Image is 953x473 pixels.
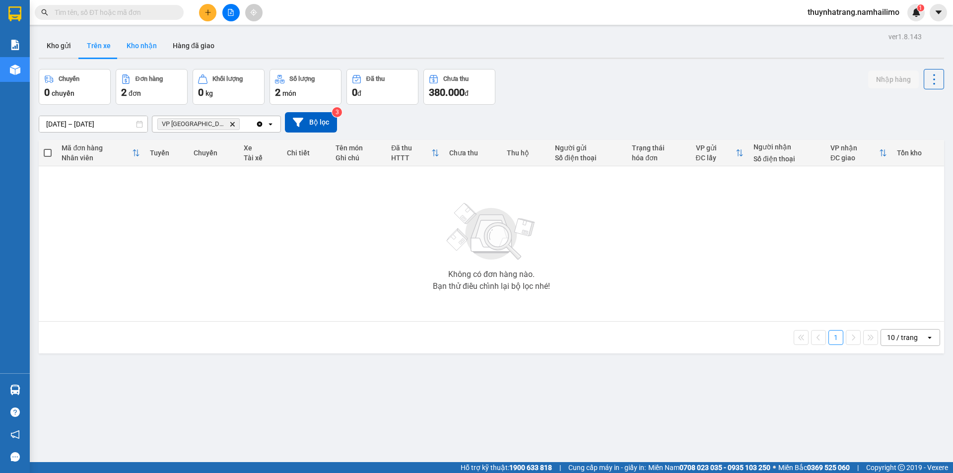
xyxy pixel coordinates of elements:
span: CC : [115,67,129,77]
div: Chưa thu [443,75,469,82]
div: Đã thu [391,144,431,152]
span: Cung cấp máy in - giấy in: [568,462,646,473]
div: Tuyến [150,149,184,157]
span: file-add [227,9,234,16]
span: VP Nha Trang [162,120,225,128]
div: VP nhận [830,144,879,152]
input: Selected VP Nha Trang. [242,119,243,129]
span: notification [10,430,20,439]
svg: Delete [229,121,235,127]
span: caret-down [934,8,943,17]
button: Đã thu0đ [346,69,418,105]
span: | [559,462,561,473]
img: svg+xml;base64,PHN2ZyBjbGFzcz0ibGlzdC1wbHVnX19zdmciIHhtbG5zPSJodHRwOi8vd3d3LnczLm9yZy8yMDAwL3N2Zy... [442,197,541,267]
div: Ghi chú [336,154,381,162]
button: Số lượng2món [270,69,341,105]
div: Chưa thu [449,149,497,157]
span: 0 [352,86,357,98]
button: Chuyến0chuyến [39,69,111,105]
th: Toggle SortBy [386,140,444,166]
span: Miền Nam [648,462,770,473]
svg: Clear all [256,120,264,128]
button: Nhập hàng [868,70,919,88]
div: Số điện thoại [753,155,820,163]
span: 0 [44,86,50,98]
span: Miền Bắc [778,462,850,473]
div: ĐC giao [830,154,879,162]
span: message [10,452,20,462]
span: 2 [121,86,127,98]
button: Kho gửi [39,34,79,58]
svg: open [267,120,274,128]
div: Anh [8,32,109,44]
div: Nhân viên [62,154,132,162]
span: kg [205,89,213,97]
img: warehouse-icon [10,65,20,75]
span: món [282,89,296,97]
span: copyright [898,464,905,471]
div: 0795550974 [8,44,109,58]
div: ĐC lấy [696,154,736,162]
span: VP Nha Trang, close by backspace [157,118,240,130]
span: Nhận: [116,9,140,20]
sup: 1 [917,4,924,11]
strong: 1900 633 818 [509,464,552,472]
div: 0973727341 [116,44,196,58]
button: Đơn hàng2đơn [116,69,188,105]
div: Số lượng [289,75,315,82]
th: Toggle SortBy [825,140,892,166]
th: Toggle SortBy [691,140,749,166]
div: Chuyến [59,75,79,82]
span: đ [357,89,361,97]
div: HTTT [391,154,431,162]
img: solution-icon [10,40,20,50]
span: đ [465,89,469,97]
div: Tên món [336,144,381,152]
button: aim [245,4,263,21]
span: đơn [129,89,141,97]
strong: 0369 525 060 [807,464,850,472]
span: thuynhatrang.namhailimo [800,6,907,18]
span: 2 [275,86,280,98]
div: Trạng thái [632,144,685,152]
span: Hỗ trợ kỹ thuật: [461,462,552,473]
img: logo-vxr [8,6,21,21]
div: hóa đơn [632,154,685,162]
span: search [41,9,48,16]
th: Toggle SortBy [57,140,144,166]
div: Mã đơn hàng [62,144,132,152]
button: Bộ lọc [285,112,337,133]
button: Trên xe [79,34,119,58]
div: Chuyến [194,149,234,157]
span: chuyến [52,89,74,97]
div: 80.000 [115,64,197,78]
span: | [857,462,859,473]
input: Tìm tên, số ĐT hoặc mã đơn [55,7,172,18]
div: Tài xế [244,154,277,162]
div: Đã thu [366,75,385,82]
div: Tồn kho [897,149,939,157]
button: Hàng đã giao [165,34,222,58]
div: Đơn hàng [136,75,163,82]
div: Thu hộ [507,149,545,157]
div: Liễu [116,32,196,44]
div: 10 / trang [887,333,918,342]
span: Gửi: [8,9,24,20]
button: Chưa thu380.000đ [423,69,495,105]
sup: 3 [332,107,342,117]
div: VP [GEOGRAPHIC_DATA] [8,8,109,32]
div: Xe [244,144,277,152]
div: ver 1.8.143 [888,31,922,42]
button: caret-down [930,4,947,21]
span: 380.000 [429,86,465,98]
img: icon-new-feature [912,8,921,17]
div: Người nhận [753,143,820,151]
button: Khối lượng0kg [193,69,265,105]
button: plus [199,4,216,21]
svg: open [926,334,934,341]
div: Số điện thoại [555,154,622,162]
button: 1 [828,330,843,345]
div: Người gửi [555,144,622,152]
div: Chi tiết [287,149,326,157]
strong: 0708 023 035 - 0935 103 250 [680,464,770,472]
